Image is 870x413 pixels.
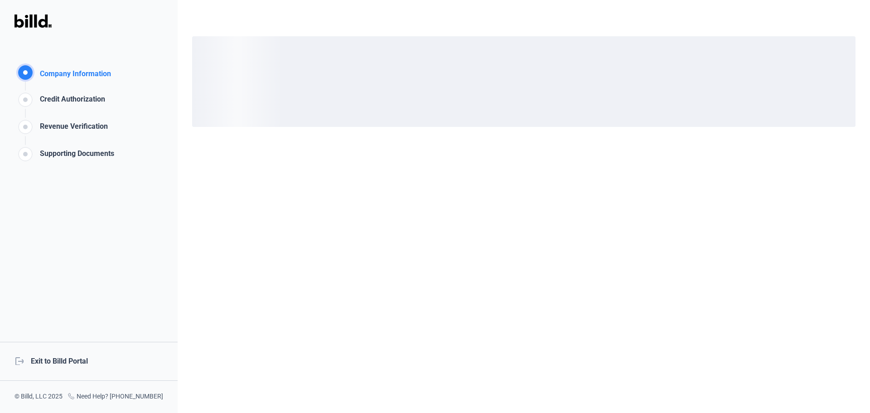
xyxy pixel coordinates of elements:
div: Company Information [36,68,111,82]
div: Credit Authorization [36,94,105,109]
div: Supporting Documents [36,148,114,163]
mat-icon: logout [14,356,24,365]
div: loading [192,36,855,127]
div: Need Help? [PHONE_NUMBER] [68,392,163,402]
div: Revenue Verification [36,121,108,136]
img: Billd Logo [14,15,52,28]
div: © Billd, LLC 2025 [14,392,63,402]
